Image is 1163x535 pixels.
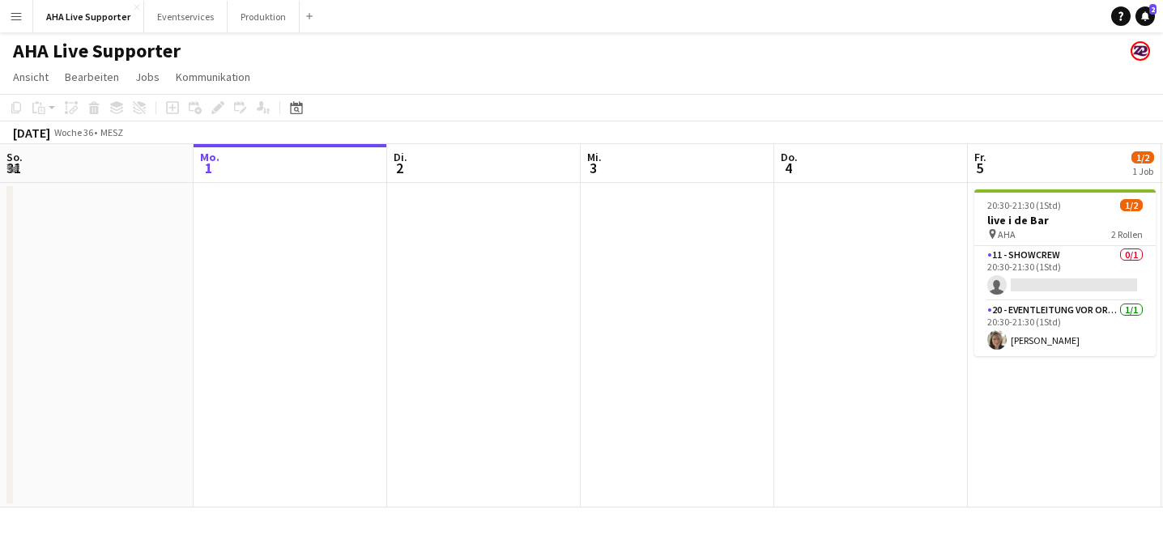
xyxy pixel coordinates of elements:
[198,159,219,177] span: 1
[974,301,1156,356] app-card-role: 20 - Eventleitung vor Ort (ZP)1/120:30-21:30 (1Std)[PERSON_NAME]
[974,246,1156,301] app-card-role: 11 - Showcrew0/120:30-21:30 (1Std)
[1131,41,1150,61] app-user-avatar: Team Zeitpol
[781,150,798,164] span: Do.
[200,150,219,164] span: Mo.
[974,150,986,164] span: Fr.
[585,159,602,177] span: 3
[998,228,1016,240] span: AHA
[1131,151,1154,163] span: 1/2
[1111,228,1143,240] span: 2 Rollen
[169,66,257,87] a: Kommunikation
[144,1,228,32] button: Eventservices
[972,159,986,177] span: 5
[1149,4,1157,15] span: 2
[53,126,94,138] span: Woche 36
[1132,165,1153,177] div: 1 Job
[13,125,50,141] div: [DATE]
[228,1,300,32] button: Produktion
[33,1,144,32] button: AHA Live Supporter
[1135,6,1155,26] a: 2
[587,150,602,164] span: Mi.
[65,70,119,84] span: Bearbeiten
[6,66,55,87] a: Ansicht
[100,126,123,138] div: MESZ
[391,159,407,177] span: 2
[58,66,126,87] a: Bearbeiten
[987,199,1061,211] span: 20:30-21:30 (1Std)
[974,189,1156,356] app-job-card: 20:30-21:30 (1Std)1/2live i de Bar AHA2 Rollen11 - Showcrew0/120:30-21:30 (1Std) 20 - Eventleitun...
[394,150,407,164] span: Di.
[4,159,23,177] span: 31
[778,159,798,177] span: 4
[176,70,250,84] span: Kommunikation
[129,66,166,87] a: Jobs
[135,70,160,84] span: Jobs
[13,70,49,84] span: Ansicht
[13,39,181,63] h1: AHA Live Supporter
[974,213,1156,227] h3: live i de Bar
[6,150,23,164] span: So.
[1120,199,1143,211] span: 1/2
